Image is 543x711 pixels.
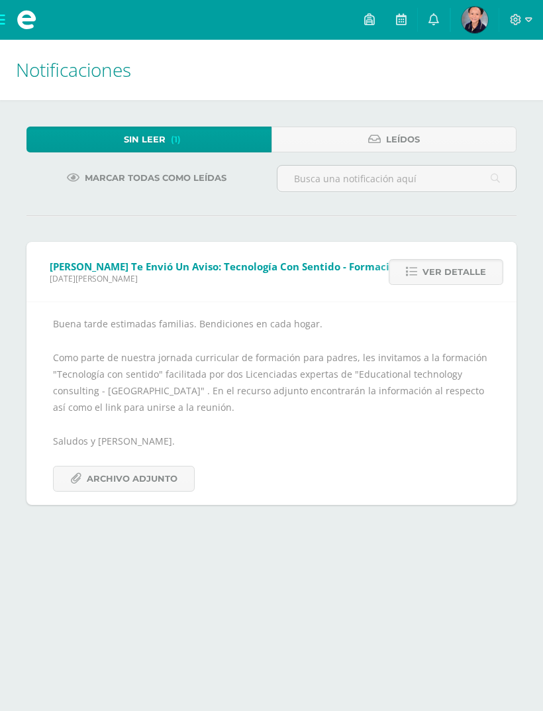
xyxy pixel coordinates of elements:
[53,466,195,492] a: Archivo Adjunto
[422,260,486,284] span: Ver detalle
[50,273,464,284] span: [DATE][PERSON_NAME]
[50,165,243,191] a: Marcar todas como leídas
[50,260,464,273] span: [PERSON_NAME] te envió un aviso: Tecnología con sentido - Formación para padres
[16,57,131,82] span: Notificaciones
[277,166,516,191] input: Busca una notificación aquí
[26,127,271,152] a: Sin leer(1)
[85,166,226,190] span: Marcar todas como leídas
[386,127,420,152] span: Leídos
[124,127,166,152] span: Sin leer
[87,466,177,491] span: Archivo Adjunto
[53,315,490,492] div: Buena tarde estimadas familias. Bendiciones en cada hogar. Como parte de nuestra jornada curricul...
[271,127,517,152] a: Leídos
[462,7,488,33] img: 319dd6542c337c9c96edb9391cb49051.png
[171,127,181,152] span: (1)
